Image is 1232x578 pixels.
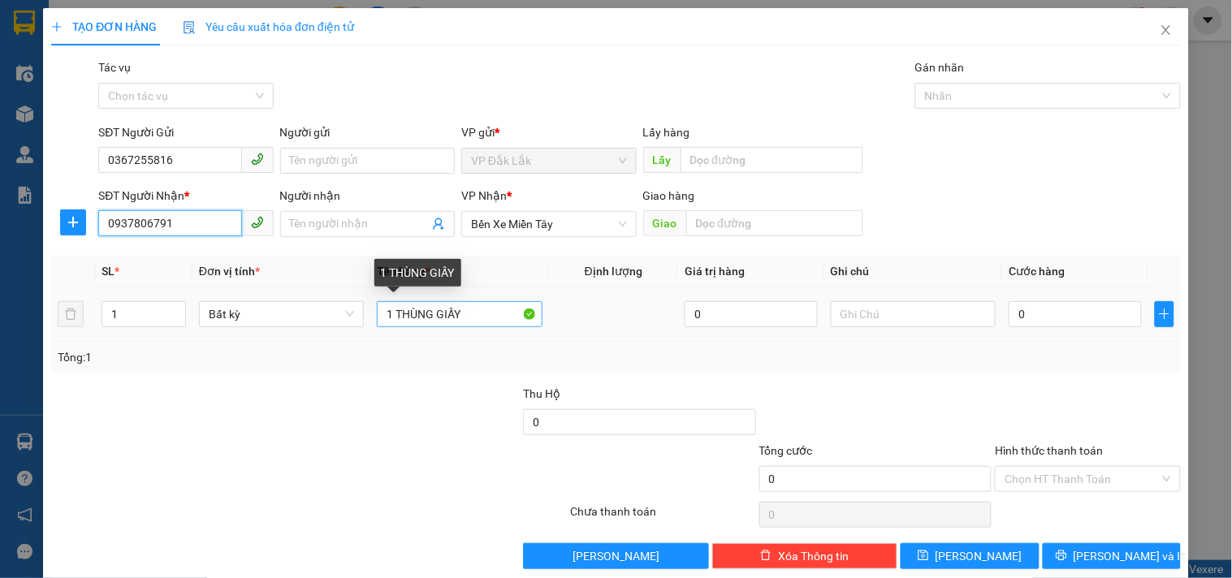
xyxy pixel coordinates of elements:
span: Xóa Thông tin [778,547,849,565]
div: SĐT Người Nhận [98,187,273,205]
div: Chưa thanh toán [568,503,757,531]
button: plus [1155,301,1174,327]
span: plus [61,216,85,229]
span: VP Nhận [461,189,507,202]
span: TẠO ĐƠN HÀNG [51,20,157,33]
button: [PERSON_NAME] [523,543,708,569]
span: user-add [432,218,445,231]
span: plus [1156,308,1174,321]
span: Thu Hộ [523,387,560,400]
span: [PERSON_NAME] [936,547,1022,565]
span: delete [760,550,772,563]
div: 1 THÙNG GIẤY [374,259,461,287]
div: SĐT Người Gửi [98,123,273,141]
input: Dọc đường [686,210,863,236]
span: Bất kỳ [209,302,354,326]
label: Hình thức thanh toán [995,444,1103,457]
button: printer[PERSON_NAME] và In [1043,543,1181,569]
span: SL [102,265,115,278]
button: Close [1143,8,1189,54]
span: printer [1056,550,1067,563]
th: Ghi chú [824,256,1002,287]
span: [PERSON_NAME] và In [1074,547,1187,565]
label: Tác vụ [98,61,131,74]
input: Ghi Chú [831,301,996,327]
span: Giá trị hàng [685,265,745,278]
span: Lấy hàng [643,126,690,139]
span: Bến Xe Miền Tây [471,212,626,236]
img: icon [183,21,196,34]
span: Giao hàng [643,189,695,202]
span: phone [251,216,264,229]
span: Cước hàng [1009,265,1065,278]
span: Lấy [643,147,681,173]
button: plus [60,209,86,235]
div: Người nhận [280,187,455,205]
button: deleteXóa Thông tin [712,543,897,569]
span: Giao [643,210,686,236]
span: close [1160,24,1173,37]
span: Định lượng [585,265,642,278]
input: 0 [685,301,818,327]
span: [PERSON_NAME] [573,547,659,565]
div: Tổng: 1 [58,348,477,366]
span: Yêu cầu xuất hóa đơn điện tử [183,20,354,33]
span: Tổng cước [759,444,813,457]
div: VP gửi [461,123,636,141]
div: Người gửi [280,123,455,141]
span: Đơn vị tính [199,265,260,278]
button: delete [58,301,84,327]
span: save [918,550,929,563]
input: VD: Bàn, Ghế [377,301,542,327]
span: plus [51,21,63,32]
span: VP Đắk Lắk [471,149,626,173]
button: save[PERSON_NAME] [901,543,1039,569]
span: phone [251,153,264,166]
label: Gán nhãn [915,61,965,74]
input: Dọc đường [681,147,863,173]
